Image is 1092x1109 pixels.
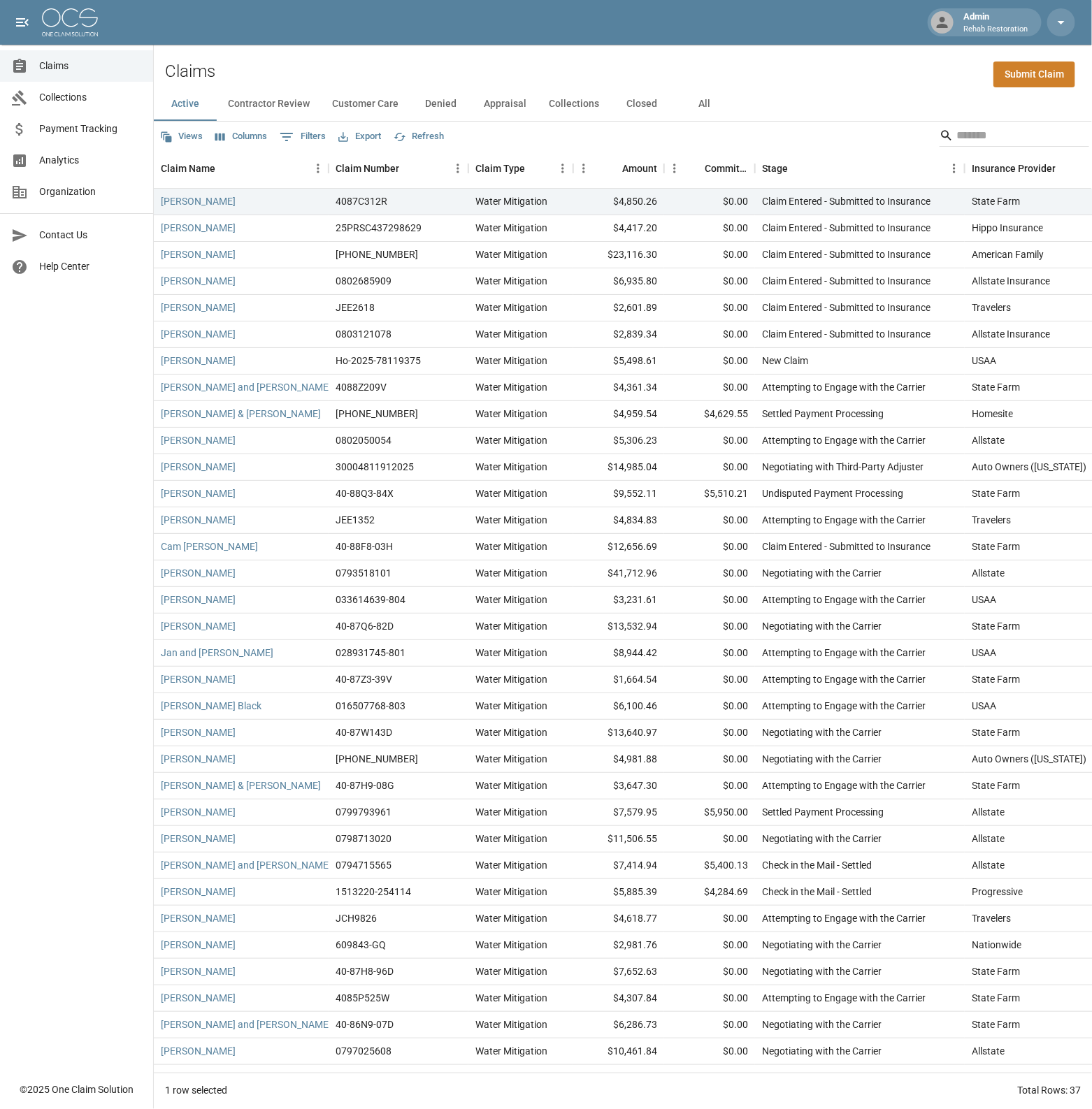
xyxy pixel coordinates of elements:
span: Payment Tracking [39,122,142,136]
div: Search [940,124,1089,150]
div: 0802685909 [336,274,391,288]
div: $0.00 [664,587,755,614]
div: Allstate Insurance [972,274,1050,288]
div: $0.00 [664,348,755,375]
div: $0.00 [664,959,755,985]
div: Nationwide [972,938,1021,952]
button: Sort [525,159,545,178]
a: [PERSON_NAME] [161,274,236,288]
a: [PERSON_NAME] [161,619,236,633]
a: [PERSON_NAME] [161,566,236,580]
div: $7,652.63 [573,959,664,985]
div: Settled Payment Processing [762,805,884,819]
div: $0.00 [664,667,755,693]
div: Claim Entered - Submitted to Insurance [762,221,931,235]
div: Claim Number [336,149,399,188]
div: American Family [972,247,1044,261]
a: [PERSON_NAME] Black [161,699,261,713]
div: $5,306.23 [573,428,664,454]
div: Attempting to Engage with the Carrier [762,991,926,1005]
button: Menu [944,158,965,179]
a: [PERSON_NAME] [161,327,236,341]
div: $0.00 [664,268,755,295]
div: State Farm [972,672,1020,686]
div: Negotiating with the Carrier [762,938,882,952]
a: [PERSON_NAME] [161,885,236,899]
div: 300-0451887-2025 [336,752,418,766]
div: $6,286.73 [573,1012,664,1038]
div: Water Mitigation [475,805,547,819]
div: dynamic tabs [154,87,1092,121]
p: Rehab Restoration [963,24,1028,36]
div: Allstate [972,832,1005,846]
div: Water Mitigation [475,619,547,633]
div: Settled Payment Processing [762,407,884,421]
div: Claim Entered - Submitted to Insurance [762,539,931,553]
div: Water Mitigation [475,221,547,235]
button: Menu [447,158,468,179]
div: 25PRSC437298629 [336,221,422,235]
div: Water Mitigation [475,699,547,713]
div: $0.00 [664,614,755,640]
div: Water Mitigation [475,911,547,925]
button: Export [335,126,385,147]
button: Sort [215,159,235,178]
div: $3,647.30 [573,773,664,799]
div: Allstate [972,566,1005,580]
div: Water Mitigation [475,885,547,899]
div: $0.00 [664,242,755,268]
div: Attempting to Engage with the Carrier [762,433,926,447]
div: JEE1352 [336,513,375,527]
div: Water Mitigation [475,247,547,261]
div: $4,850.26 [573,189,664,215]
div: Negotiating with the Carrier [762,725,882,739]
div: JCH9826 [336,911,377,925]
a: [PERSON_NAME] [161,805,236,819]
div: $0.00 [664,295,755,321]
div: Water Mitigation [475,407,547,421]
span: Help Center [39,259,142,274]
div: Water Mitigation [475,566,547,580]
button: Menu [308,158,329,179]
div: Water Mitigation [475,460,547,474]
div: Water Mitigation [475,1044,547,1058]
div: JEE2618 [336,300,375,314]
a: [PERSON_NAME] [161,832,236,846]
div: Negotiating with the Carrier [762,832,882,846]
button: Sort [685,159,705,178]
a: [PERSON_NAME] [161,300,236,314]
div: $2,981.76 [573,932,664,959]
div: Admin [958,10,1033,35]
div: Claim Name [161,149,215,188]
div: 40-87H8-96D [336,964,394,978]
button: Denied [410,87,473,121]
div: $10,461.84 [573,1038,664,1065]
div: $4,417.20 [573,215,664,242]
div: Water Mitigation [475,964,547,978]
div: 1 row selected [165,1084,227,1098]
div: Travelers [972,513,1011,527]
div: State Farm [972,380,1020,394]
div: 01-008-231233 [336,247,418,261]
div: $4,361.34 [573,375,664,401]
a: [PERSON_NAME] [161,911,236,925]
div: Insurance Provider [972,149,1056,188]
button: Menu [552,158,573,179]
div: $1,664.54 [573,667,664,693]
div: 40-87H9-08G [336,778,394,792]
div: Water Mitigation [475,486,547,500]
div: USAA [972,646,996,660]
div: Water Mitigation [475,1017,547,1031]
button: Sort [788,159,807,178]
div: Negotiating with the Carrier [762,1044,882,1058]
div: $0.00 [664,534,755,560]
div: Claim Entered - Submitted to Insurance [762,327,931,341]
div: $6,100.46 [573,693,664,720]
div: State Farm [972,194,1020,208]
a: [PERSON_NAME] [161,593,236,607]
button: Customer Care [321,87,410,121]
div: 4087C312R [336,194,387,208]
div: Water Mitigation [475,778,547,792]
div: Water Mitigation [475,593,547,607]
div: Water Mitigation [475,194,547,208]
